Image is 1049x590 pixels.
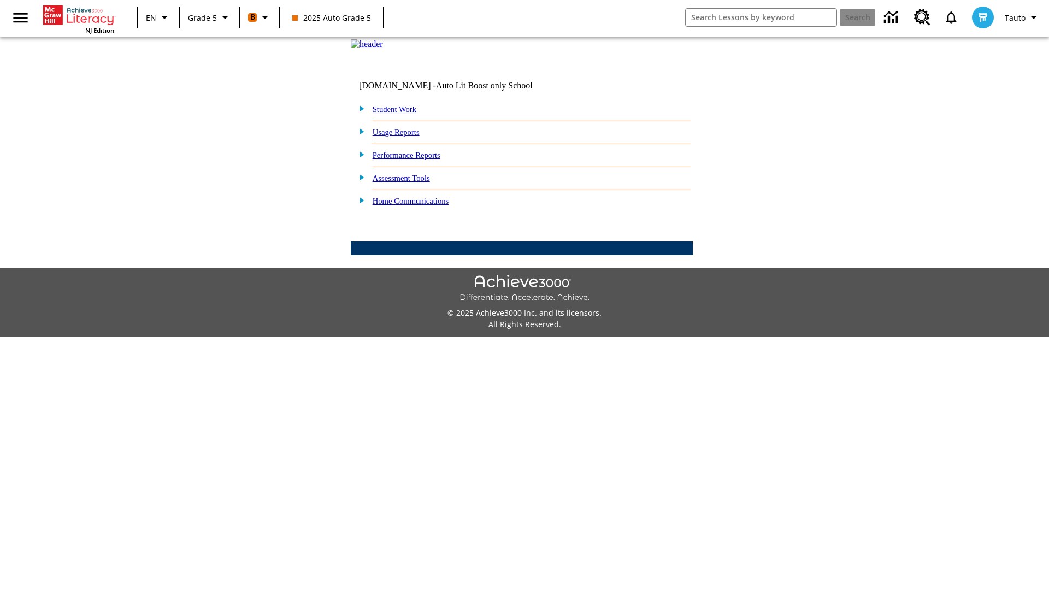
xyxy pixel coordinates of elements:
nobr: Auto Lit Boost only School [436,81,533,90]
span: 2025 Auto Grade 5 [292,12,371,23]
button: Profile/Settings [1000,8,1045,27]
img: plus.gif [353,126,365,136]
img: plus.gif [353,149,365,159]
a: Usage Reports [373,128,420,137]
span: Tauto [1005,12,1026,23]
a: Performance Reports [373,151,440,160]
button: Grade: Grade 5, Select a grade [184,8,236,27]
img: Achieve3000 Differentiate Accelerate Achieve [459,275,590,303]
img: header [351,39,383,49]
a: Resource Center, Will open in new tab [907,3,937,32]
a: Home Communications [373,197,449,205]
img: plus.gif [353,103,365,113]
span: Grade 5 [188,12,217,23]
td: [DOMAIN_NAME] - [359,81,560,91]
button: Language: EN, Select a language [141,8,176,27]
img: plus.gif [353,195,365,205]
button: Open side menu [4,2,37,34]
span: EN [146,12,156,23]
span: B [250,10,255,24]
a: Notifications [937,3,965,32]
a: Assessment Tools [373,174,430,182]
span: NJ Edition [85,26,114,34]
a: Data Center [877,3,907,33]
button: Select a new avatar [965,3,1000,32]
a: Student Work [373,105,416,114]
input: search field [686,9,836,26]
img: avatar image [972,7,994,28]
button: Boost Class color is orange. Change class color [244,8,276,27]
img: plus.gif [353,172,365,182]
div: Home [43,3,114,34]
